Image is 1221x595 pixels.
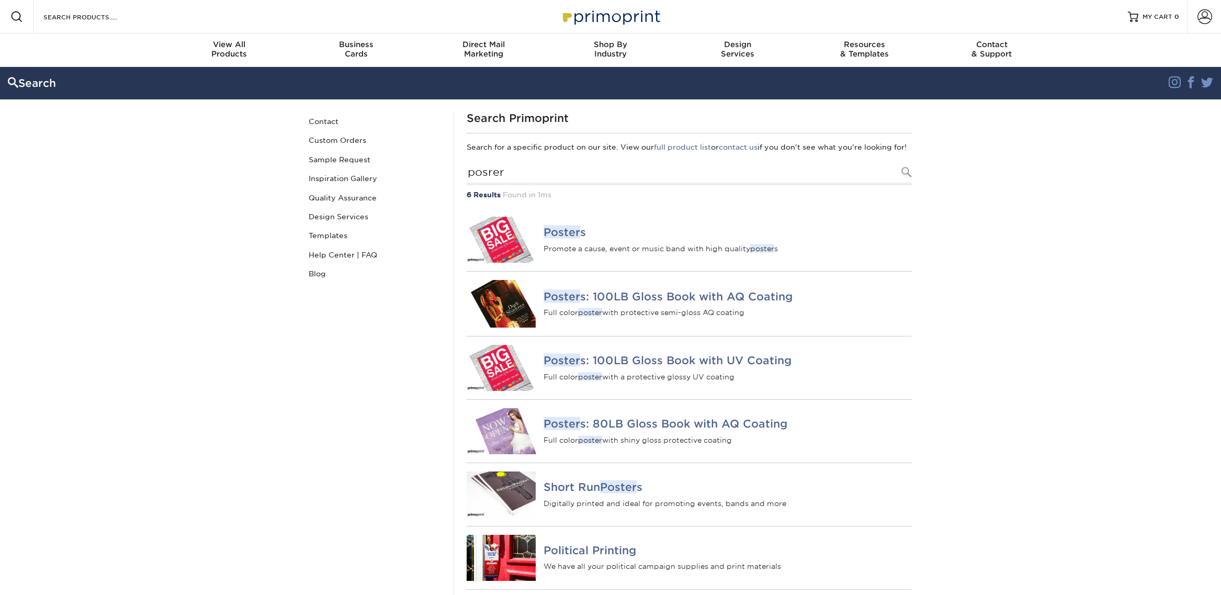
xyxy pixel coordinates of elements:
[544,226,912,239] h4: s
[166,40,293,59] div: Products
[467,336,912,399] a: Posters: 100LB Gloss Book with UV Coating Posters: 100LB Gloss Book with UV Coating Full colorpos...
[293,40,420,59] div: Cards
[293,33,420,67] a: BusinessCards
[928,40,1055,49] span: Contact
[467,535,536,581] img: Political Printing
[467,280,536,328] img: Posters: 100LB Gloss Book with AQ Coating
[654,143,711,151] a: full product list
[578,435,602,444] em: poster
[467,190,501,199] strong: 6 Results
[544,371,912,381] p: Full color with a protective glossy UV coating
[420,40,547,59] div: Marketing
[578,308,602,317] em: poster
[928,40,1055,59] div: & Support
[420,33,547,67] a: Direct MailMarketing
[467,161,912,185] input: Search Products...
[304,112,446,131] a: Contact
[801,40,928,59] div: & Templates
[304,264,446,283] a: Blog
[719,143,758,151] a: contact us
[544,289,580,302] em: Poster
[166,33,293,67] a: View AllProducts
[304,245,446,264] a: Help Center | FAQ
[547,33,674,67] a: Shop ByIndustry
[801,33,928,67] a: Resources& Templates
[544,290,912,302] h4: s: 100LB Gloss Book with AQ Coating
[420,40,547,49] span: Direct Mail
[467,463,912,526] a: Short Run Posters Short RunPosters Digitally printed and ideal for promoting events, bands and more
[1143,13,1172,21] span: MY CART
[304,188,446,207] a: Quality Assurance
[293,40,420,49] span: Business
[467,208,912,271] a: Posters Posters Promote a cause, event or music band with high qualityposters
[467,142,912,152] p: Search for a specific product on our site. View our or if you don't see what you're looking for!
[578,372,602,380] em: poster
[544,354,580,367] em: Poster
[674,40,801,49] span: Design
[1174,13,1179,20] span: 0
[544,418,912,430] h4: s: 80LB Gloss Book with AQ Coating
[544,243,912,253] p: Promote a cause, event or music band with high quality s
[304,207,446,226] a: Design Services
[304,169,446,188] a: Inspiration Gallery
[544,544,912,557] h4: Political Printing
[467,112,912,125] h1: Search Primoprint
[547,40,674,49] span: Shop By
[928,33,1055,67] a: Contact& Support
[544,481,912,493] h4: Short Run s
[544,354,912,367] h4: s: 100LB Gloss Book with UV Coating
[304,131,446,150] a: Custom Orders
[544,307,912,318] p: Full color with protective semi-gloss AQ coating
[467,272,912,336] a: Posters: 100LB Gloss Book with AQ Coating Posters: 100LB Gloss Book with AQ Coating Full colorpos...
[544,417,580,430] em: Poster
[801,40,928,49] span: Resources
[544,434,912,445] p: Full color with shiny gloss protective coating
[600,480,637,493] em: Poster
[558,5,663,28] img: Primoprint
[42,10,144,23] input: SEARCH PRODUCTS.....
[503,190,551,199] span: Found in 1ms
[544,561,912,571] p: We have all your political campaign supplies and print materials
[544,226,580,239] em: Poster
[467,471,536,518] img: Short Run Posters
[674,33,801,67] a: DesignServices
[547,40,674,59] div: Industry
[674,40,801,59] div: Services
[467,217,536,263] img: Posters
[304,150,446,169] a: Sample Request
[750,244,774,252] em: poster
[544,498,912,508] p: Digitally printed and ideal for promoting events, bands and more
[304,226,446,245] a: Templates
[166,40,293,49] span: View All
[467,400,912,463] a: Posters: 80LB Gloss Book with AQ Coating Posters: 80LB Gloss Book with AQ Coating Full colorposte...
[467,408,536,454] img: Posters: 80LB Gloss Book with AQ Coating
[467,345,536,391] img: Posters: 100LB Gloss Book with UV Coating
[467,526,912,589] a: Political Printing Political Printing We have all your political campaign supplies and print mate...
